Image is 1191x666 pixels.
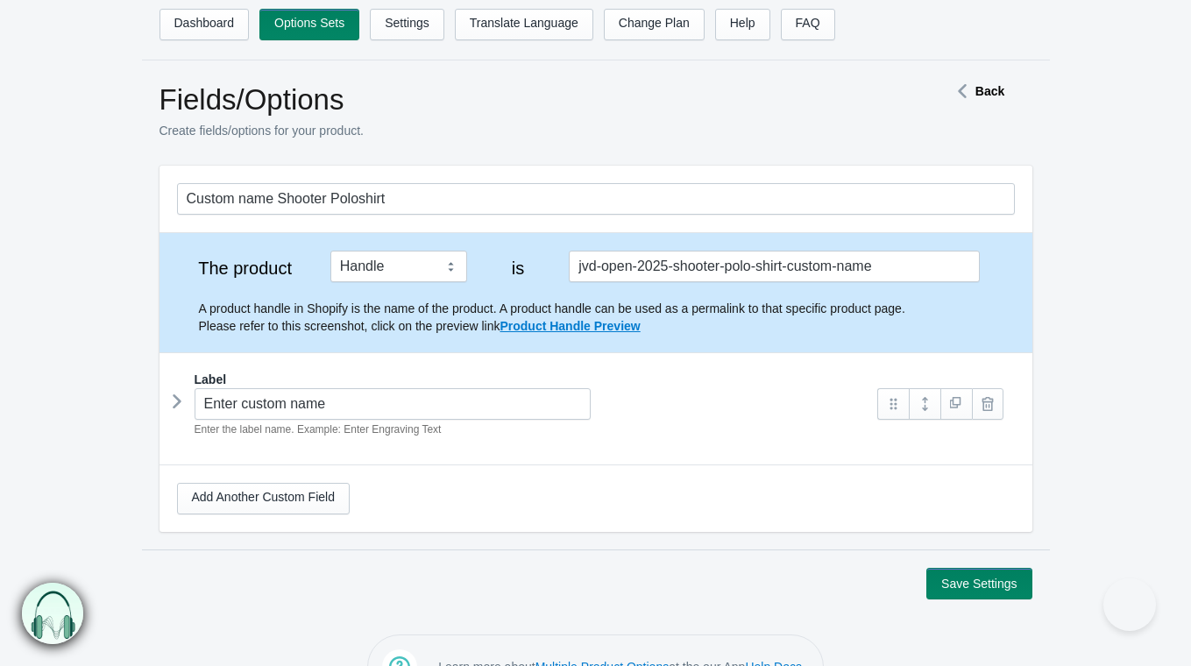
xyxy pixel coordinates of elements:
a: Change Plan [604,9,705,40]
button: Save Settings [926,568,1031,599]
a: FAQ [781,9,835,40]
a: Dashboard [160,9,250,40]
input: General Options Set [177,183,1015,215]
a: Product Handle Preview [500,319,640,333]
img: bxm.png [22,583,83,644]
strong: Back [975,84,1004,98]
label: The product [177,259,314,277]
a: Add Another Custom Field [177,483,350,514]
h1: Fields/Options [160,82,887,117]
em: Enter the label name. Example: Enter Engraving Text [195,423,442,436]
a: Back [949,84,1004,98]
iframe: Toggle Customer Support [1103,578,1156,631]
p: Create fields/options for your product. [160,122,887,139]
label: is [484,259,552,277]
a: Help [715,9,770,40]
p: A product handle in Shopify is the name of the product. A product handle can be used as a permali... [199,300,1015,335]
a: Settings [370,9,444,40]
a: Options Sets [259,9,359,40]
a: Translate Language [455,9,593,40]
label: Label [195,371,227,388]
